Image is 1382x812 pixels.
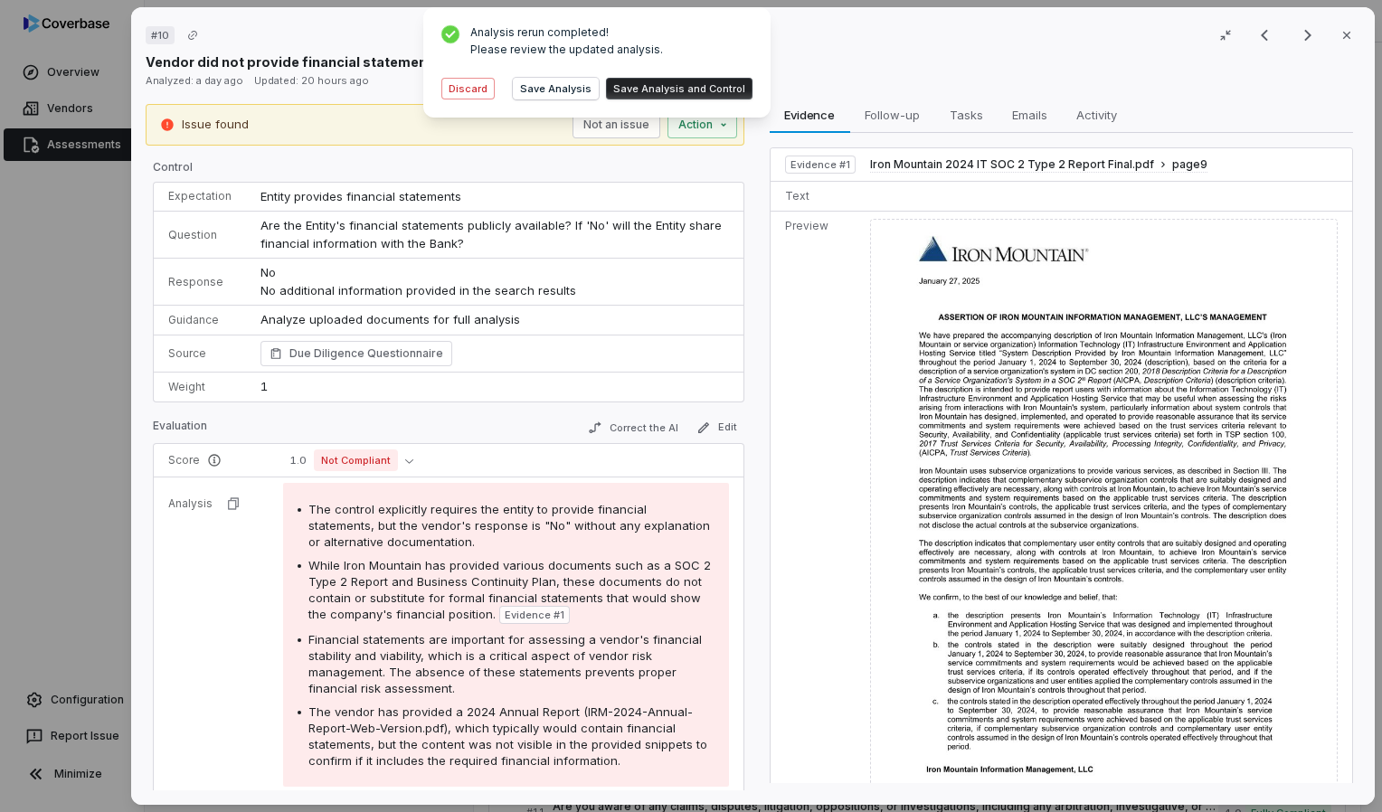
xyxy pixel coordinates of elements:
[1172,157,1207,172] span: page 9
[168,189,232,203] p: Expectation
[777,103,842,127] span: Evidence
[1290,24,1326,46] button: Next result
[146,52,615,71] p: Vendor did not provide financial statements as required by the control
[470,42,663,56] span: Please review the updated analysis.
[314,449,398,471] span: Not Compliant
[790,157,849,172] span: Evidence # 1
[168,313,232,327] p: Guidance
[606,78,753,99] button: Save Analysis and Control
[168,380,232,394] p: Weight
[942,103,989,127] span: Tasks
[182,116,249,134] p: Issue found
[283,449,421,471] button: 1.0Not Compliant
[151,28,169,42] span: # 10
[308,704,707,768] span: The vendor has provided a 2024 Annual Report (IRM-2024-Annual-Report-Web-Version.pdf), which typi...
[168,275,232,289] p: Response
[1004,103,1054,127] span: Emails
[168,453,254,467] p: Score
[505,608,564,622] span: Evidence # 1
[470,25,663,39] span: Analysis rerun completed!
[667,111,736,138] button: Action
[260,311,729,329] p: Analyze uploaded documents for full analysis
[254,74,369,87] span: Updated: 20 hours ago
[260,218,725,250] span: Are the Entity's financial statements publicly available? If 'No' will the Entity share financial...
[260,189,461,203] span: Entity provides financial statements
[441,78,495,99] button: Discard
[153,160,744,182] p: Control
[153,419,207,440] p: Evaluation
[146,74,243,87] span: Analyzed: a day ago
[260,264,729,299] p: No No additional information provided in the search results
[1246,24,1283,46] button: Previous result
[308,558,711,621] span: While Iron Mountain has provided various documents such as a SOC 2 Type 2 Report and Business Con...
[770,181,862,211] td: Text
[168,346,232,361] p: Source
[857,103,927,127] span: Follow-up
[308,632,702,695] span: Financial statements are important for assessing a vendor's financial stability and viability, wh...
[688,417,743,439] button: Edit
[1068,103,1123,127] span: Activity
[572,111,659,138] button: Not an issue
[870,157,1154,172] span: Iron Mountain 2024 IT SOC 2 Type 2 Report Final.pdf
[260,379,268,393] span: 1
[168,228,232,242] p: Question
[289,345,443,363] span: Due Diligence Questionnaire
[580,417,685,439] button: Correct the AI
[308,502,710,549] span: The control explicitly requires the entity to provide financial statements, but the vendor's resp...
[176,19,209,52] button: Copy link
[513,78,599,99] button: Save Analysis
[870,157,1207,173] button: Iron Mountain 2024 IT SOC 2 Type 2 Report Final.pdfpage9
[168,496,213,511] p: Analysis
